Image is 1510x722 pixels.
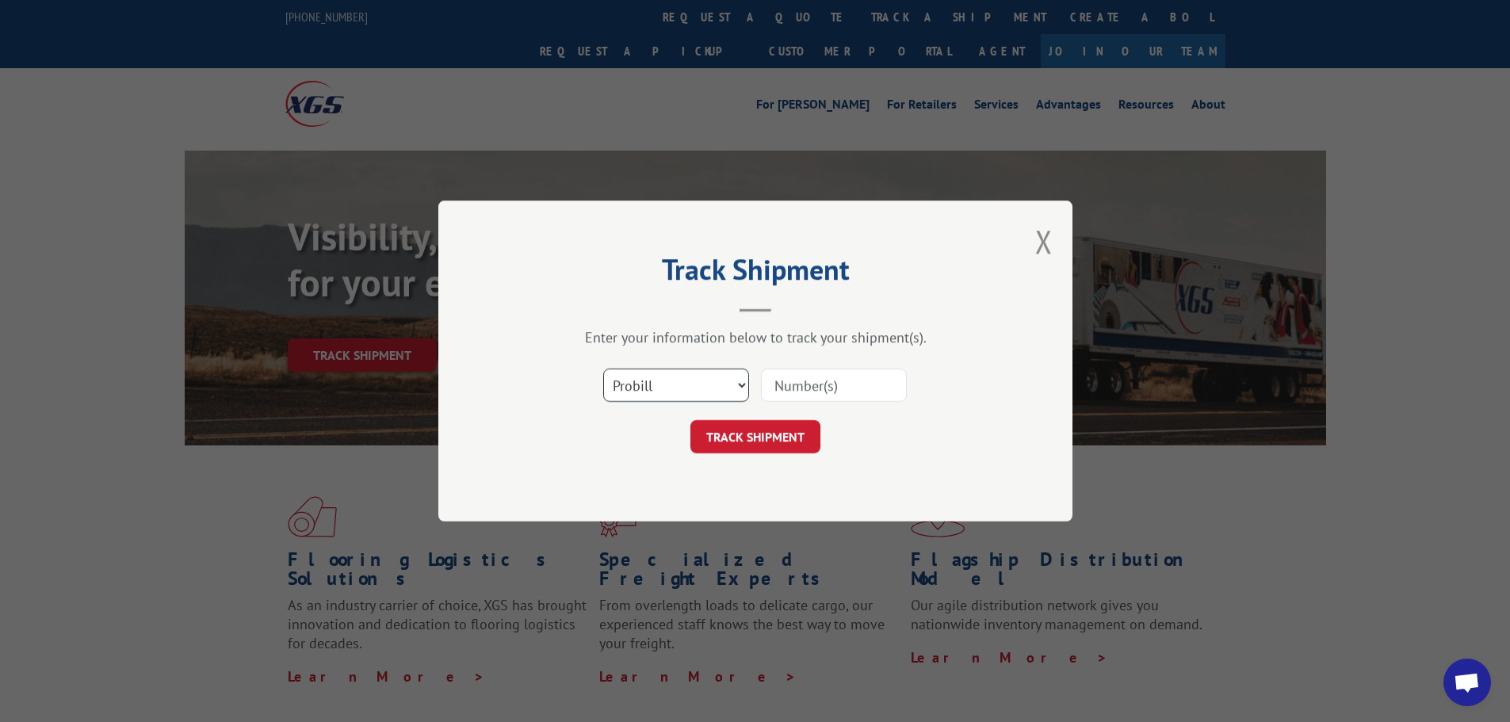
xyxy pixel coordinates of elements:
button: Close modal [1035,220,1053,262]
div: Enter your information below to track your shipment(s). [518,328,993,346]
input: Number(s) [761,369,907,402]
div: Open chat [1443,659,1491,706]
button: TRACK SHIPMENT [690,420,820,453]
h2: Track Shipment [518,258,993,288]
